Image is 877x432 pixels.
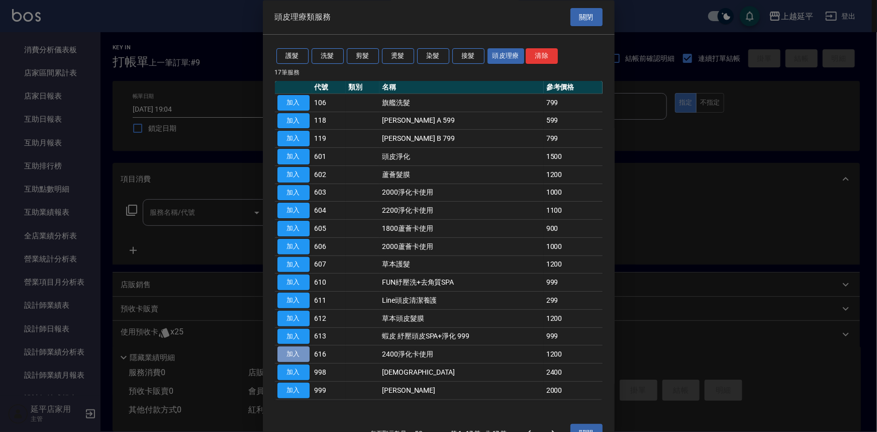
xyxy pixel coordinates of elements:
button: 護髮 [276,49,309,64]
p: 17 筆服務 [275,68,603,77]
td: 119 [312,130,346,148]
td: [DEMOGRAPHIC_DATA] [379,364,544,382]
td: 900 [544,220,603,238]
td: FUN紓壓洗+去角質SPA [379,274,544,292]
td: 599 [544,112,603,130]
button: 染髮 [417,49,449,64]
td: 1000 [544,184,603,202]
td: 799 [544,130,603,148]
td: 旗艦洗髮 [379,94,544,112]
td: 2000 [544,382,603,400]
button: 加入 [277,221,310,237]
td: 799 [544,94,603,112]
button: 加入 [277,113,310,129]
button: 加入 [277,167,310,183]
td: 1200 [544,345,603,364]
td: 草本頭皮髮膜 [379,310,544,328]
td: 999 [544,274,603,292]
td: 1800蘆薈卡使用 [379,220,544,238]
td: 602 [312,166,346,184]
button: 加入 [277,347,310,363]
td: [PERSON_NAME] A 599 [379,112,544,130]
td: 1500 [544,148,603,166]
th: 代號 [312,81,346,94]
td: 1200 [544,310,603,328]
td: 603 [312,184,346,202]
td: 612 [312,310,346,328]
button: 加入 [277,95,310,111]
td: 610 [312,274,346,292]
th: 名稱 [379,81,544,94]
td: 605 [312,220,346,238]
td: 607 [312,256,346,274]
td: 蝦皮 紓壓頭皮SPA+淨化 999 [379,328,544,346]
button: 加入 [277,275,310,291]
td: 998 [312,364,346,382]
td: 299 [544,292,603,310]
th: 類別 [346,81,379,94]
td: 999 [312,382,346,400]
button: 關閉 [570,8,603,27]
td: 616 [312,345,346,364]
td: 2000淨化卡使用 [379,184,544,202]
td: Line頭皮清潔養護 [379,292,544,310]
button: 加入 [277,185,310,201]
td: 1100 [544,202,603,220]
button: 加入 [277,131,310,147]
button: 接髮 [452,49,484,64]
td: 604 [312,202,346,220]
button: 加入 [277,239,310,254]
td: 2000蘆薈卡使用 [379,238,544,256]
td: 613 [312,328,346,346]
button: 加入 [277,257,310,273]
button: 加入 [277,383,310,398]
button: 剪髮 [347,49,379,64]
button: 加入 [277,365,310,381]
td: [PERSON_NAME] [379,382,544,400]
button: 加入 [277,329,310,344]
td: 601 [312,148,346,166]
span: 頭皮理療類服務 [275,12,331,22]
td: 611 [312,292,346,310]
td: 1200 [544,166,603,184]
button: 加入 [277,203,310,219]
button: 清除 [526,49,558,64]
td: 草本護髮 [379,256,544,274]
td: 1000 [544,238,603,256]
td: 2400淨化卡使用 [379,345,544,364]
button: 洗髮 [312,49,344,64]
button: 燙髮 [382,49,414,64]
td: 106 [312,94,346,112]
button: 加入 [277,293,310,309]
td: 蘆薈髮膜 [379,166,544,184]
td: 118 [312,112,346,130]
td: 1200 [544,256,603,274]
td: 頭皮淨化 [379,148,544,166]
button: 加入 [277,149,310,165]
td: [PERSON_NAME] B 799 [379,130,544,148]
td: 999 [544,328,603,346]
td: 2400 [544,364,603,382]
td: 606 [312,238,346,256]
th: 參考價格 [544,81,603,94]
button: 加入 [277,311,310,326]
td: 2200淨化卡使用 [379,202,544,220]
button: 頭皮理療 [488,49,525,64]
